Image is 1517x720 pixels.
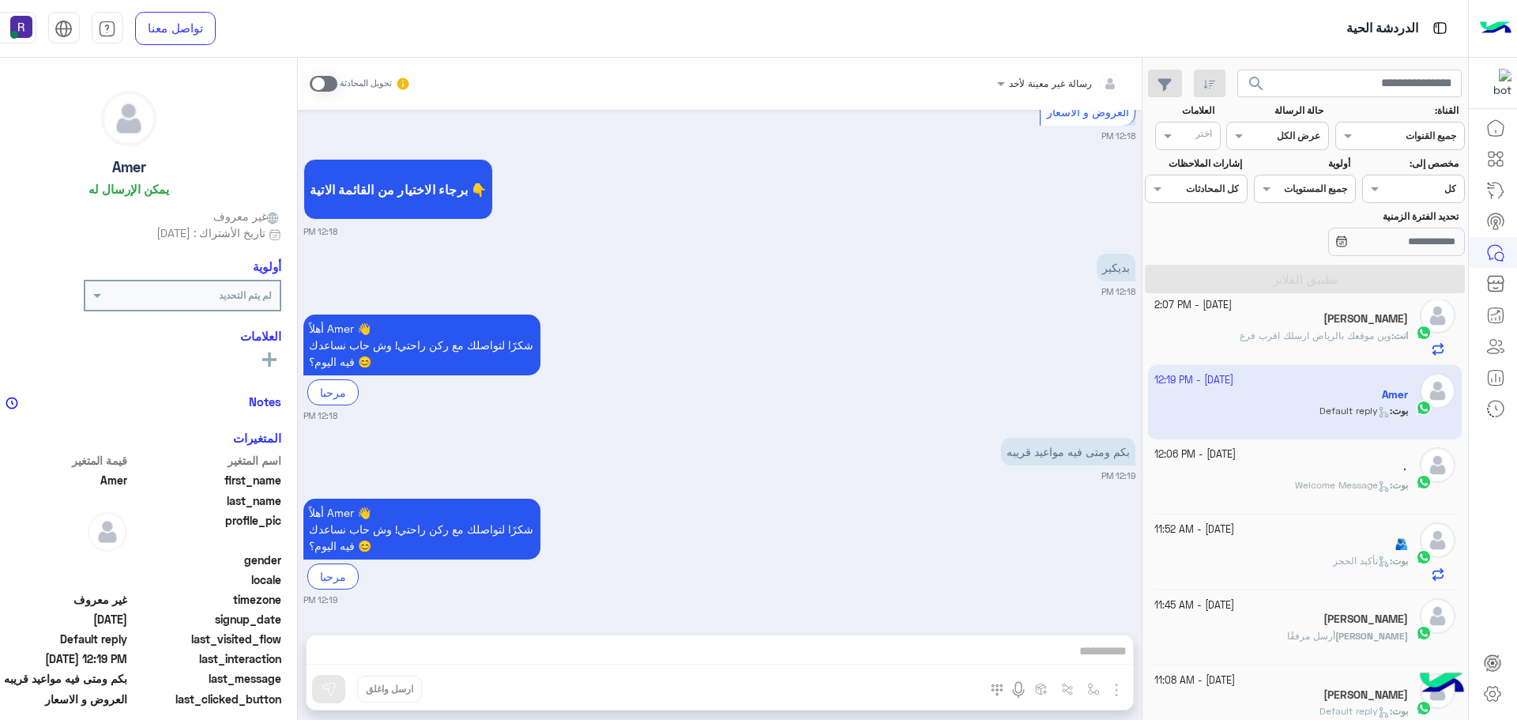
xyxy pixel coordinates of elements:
img: tab [1430,18,1450,38]
span: [PERSON_NAME] [1335,630,1408,642]
span: أرسل مرفقًا [1287,630,1335,642]
img: tab [55,20,73,38]
img: hulul-logo.png [1414,657,1470,712]
h5: ياسر الحزيمي [1323,312,1408,326]
p: الدردشة الحية [1346,18,1418,40]
b: لم يتم التحديد [219,289,272,301]
small: [DATE] - 2:07 PM [1154,298,1232,313]
p: 3/10/2025, 12:19 PM [303,499,540,560]
span: رسالة غير معينة لأحد [1009,77,1092,89]
img: WhatsApp [1416,549,1432,565]
span: signup_date [130,611,281,628]
img: defaultAdmin.png [88,512,127,552]
p: 3/10/2025, 12:19 PM [1001,438,1135,466]
span: وين موقعك بالرياض ارسلك اقرب فرع [1240,330,1391,341]
img: defaultAdmin.png [1420,447,1455,483]
h6: أولوية [253,259,281,273]
small: 12:18 PM [303,225,337,238]
span: تاريخ الأشتراك : [DATE] [156,224,265,241]
span: last_visited_flow [130,631,281,647]
h5: Mahmoud Fathy [1323,613,1408,626]
label: حالة الرسالة [1229,104,1323,118]
span: last_clicked_button [130,691,281,707]
label: أولوية [1255,156,1350,171]
span: انت [1394,330,1408,341]
p: 3/10/2025, 12:18 PM [1097,254,1135,281]
a: تواصل معنا [135,12,216,45]
span: first_name [130,472,281,488]
span: تأكيد الحجز [1333,555,1390,567]
span: profile_pic [130,512,281,548]
img: defaultAdmin.png [1420,522,1455,558]
span: search [1247,74,1266,93]
img: WhatsApp [1416,700,1432,716]
div: مرحبا [307,564,359,590]
button: تطبيق الفلاتر [1145,265,1465,293]
small: 12:18 PM [303,409,337,422]
small: 12:19 PM [1101,469,1135,482]
h5: Amer [112,158,146,176]
h5: ٠ [1402,462,1408,476]
small: 12:19 PM [303,594,337,606]
img: notes [6,397,18,409]
label: إشارات الملاحظات [1147,156,1242,171]
img: userImage [10,16,32,38]
b: : [1391,330,1408,341]
img: WhatsApp [1416,325,1432,341]
label: القناة: [1337,104,1459,118]
img: defaultAdmin.png [1420,298,1455,334]
label: العلامات [1147,104,1215,118]
label: تحديد الفترة الزمنية [1255,209,1459,224]
img: Logo [1480,12,1511,45]
small: [DATE] - 11:52 AM [1154,522,1234,537]
img: WhatsApp [1416,474,1432,490]
span: بوت [1392,479,1408,491]
span: بوت [1392,705,1408,717]
div: اختر [1195,126,1214,145]
span: اسم المتغير [130,452,281,469]
div: مرحبا [307,379,359,405]
span: locale [130,571,281,588]
img: tab [98,20,116,38]
span: last_interaction [130,650,281,667]
span: Welcome Message [1295,479,1390,491]
small: [DATE] - 11:08 AM [1154,673,1235,688]
p: 3/10/2025, 12:18 PM [303,315,540,375]
span: timezone [130,591,281,608]
span: Default reply [1319,705,1390,717]
b: : [1390,555,1408,567]
small: [DATE] - 11:45 AM [1154,598,1234,613]
label: مخصص إلى: [1364,156,1459,171]
span: العروض و الاسعار [1047,105,1129,119]
small: 12:18 PM [1101,130,1135,142]
h5: طه المصري [1323,688,1408,702]
span: برجاء الاختيار من القائمة الاتية 👇 [310,182,487,197]
button: search [1237,70,1276,104]
h5: 🫂 [1395,537,1408,551]
b: : [1390,479,1408,491]
span: غير معروف [213,208,281,224]
span: last_name [130,492,281,509]
small: [DATE] - 12:06 PM [1154,447,1236,462]
a: tab [92,12,123,45]
h6: المتغيرات [233,431,281,445]
h6: يمكن الإرسال له [88,182,169,196]
img: defaultAdmin.png [1420,598,1455,634]
h6: Notes [249,394,281,409]
span: gender [130,552,281,568]
img: defaultAdmin.png [102,92,156,145]
small: تحويل المحادثة [340,77,392,90]
b: : [1390,705,1408,717]
span: بوت [1392,555,1408,567]
span: last_message [130,670,281,687]
img: 322853014244696 [1483,69,1511,97]
button: ارسل واغلق [357,676,422,703]
small: 12:18 PM [1101,285,1135,298]
img: WhatsApp [1416,625,1432,641]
